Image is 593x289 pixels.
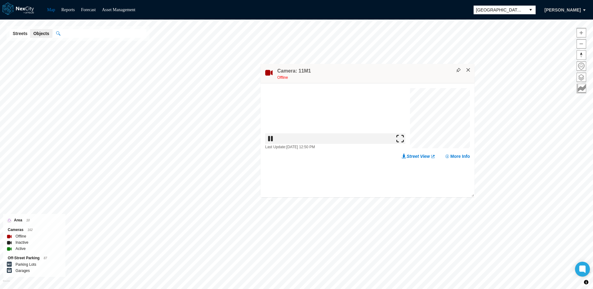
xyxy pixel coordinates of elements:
div: Off-Street Parking [8,255,61,261]
button: Streets [10,29,30,38]
div: Cameras [8,227,61,233]
span: 162 [28,228,33,232]
img: expand [396,135,404,142]
button: Zoom out [577,39,586,49]
a: Forecast [81,7,96,12]
label: Inactive [16,239,28,246]
img: play [267,135,274,142]
label: Parking Lots [16,261,36,268]
button: Key metrics [577,84,586,93]
span: Zoom out [577,39,586,48]
button: [PERSON_NAME] [538,5,587,15]
span: [GEOGRAPHIC_DATA][PERSON_NAME] [476,7,523,13]
button: Objects [30,29,52,38]
label: Garages [16,268,30,274]
button: Reset bearing to north [577,50,586,60]
span: Reset bearing to north [577,51,586,60]
span: Objects [33,30,49,37]
img: video [265,88,405,144]
button: Home [577,61,586,71]
button: select [526,6,536,14]
button: Layers management [577,73,586,82]
img: svg%3e [456,68,461,72]
span: 87 [44,256,47,260]
label: Offline [16,233,26,239]
a: Map [47,7,55,12]
span: Zoom in [577,28,586,37]
label: Active [16,246,26,252]
span: Street View [407,153,430,159]
button: Toggle attribution [582,278,590,286]
span: 10 [26,219,30,222]
a: Reports [61,7,75,12]
a: Street View [402,153,435,159]
span: Offline [277,75,288,80]
span: Streets [13,30,27,37]
div: Last Update: [DATE] 12:50 PM [265,144,405,150]
div: Area [8,217,61,224]
button: Close popup [466,67,471,73]
span: More Info [450,153,470,159]
h4: Camera: 11M1 [277,68,311,74]
a: Asset Management [102,7,136,12]
button: Zoom in [577,28,586,38]
button: More Info [445,153,470,159]
span: Toggle attribution [584,279,588,286]
a: Mapbox homepage [3,280,10,287]
canvas: Map [410,88,470,148]
span: [PERSON_NAME] [545,7,581,13]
